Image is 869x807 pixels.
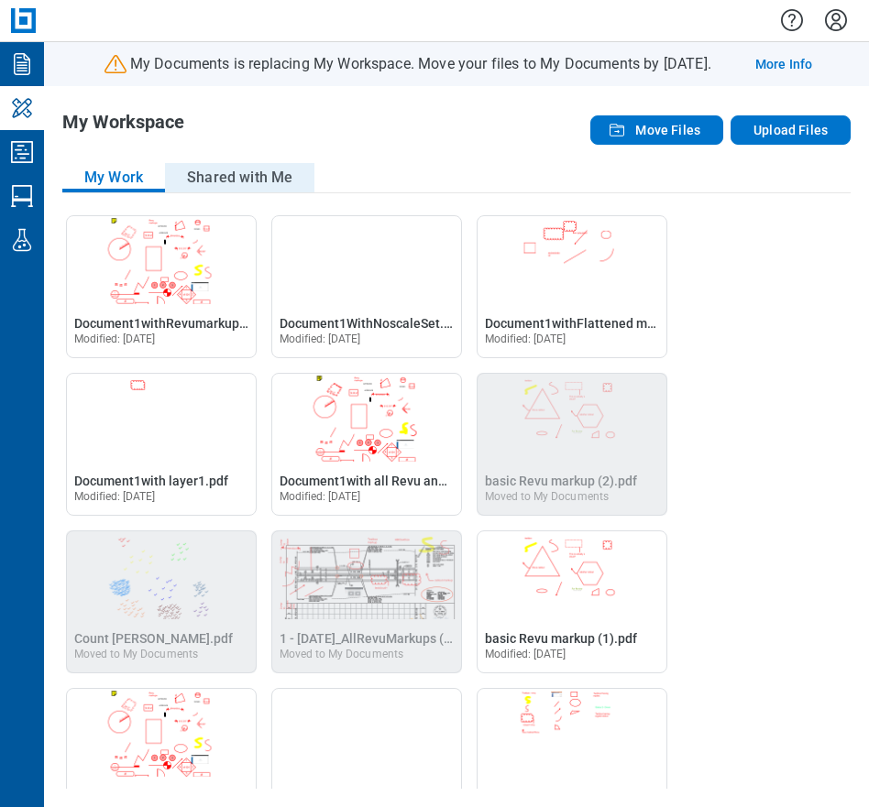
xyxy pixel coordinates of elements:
[62,112,184,141] h1: My Workspace
[477,373,667,516] div: basic Revu markup (2).pdf
[62,163,165,192] button: My Work
[7,93,37,123] svg: My Workspace
[280,789,379,803] span: web markups.pdf
[271,215,462,358] div: Open Document1WithNoscaleSet.pdf in Editor
[67,374,256,462] img: Document1with layer1.pdf
[590,115,723,145] button: Move Files
[478,531,666,619] img: basic Revu markup (1).pdf
[74,631,233,660] a: Moved to My Documents
[477,530,667,673] div: Open basic Revu markup (1).pdf in Editor
[280,490,361,503] span: Modified: [DATE]
[280,631,478,660] a: Moved to My Documents
[74,648,228,660] div: Moved to My Documents
[485,631,637,646] span: basic Revu markup (1).pdf
[272,531,461,619] img: 1 - 12.7.2020_AllRevuMarkups (1).pdf
[74,333,156,345] span: Modified: [DATE]
[821,5,851,36] button: Settings
[272,216,461,304] img: Document1WithNoscaleSet.pdf
[478,216,666,304] img: Document1withFlattened markups.pdf
[7,225,37,255] svg: Labs
[67,689,256,777] img: Document1withRevumarkups.pdf
[280,648,434,660] div: Moved to My Documents
[271,530,462,673] div: 1 - 12.7.2020_AllRevuMarkups (1).pdf
[66,215,257,358] div: Open Document1withRevumarkups (1).pdf in Editor
[272,374,461,462] img: Document1with all Revu and web markups.pdf
[74,490,156,503] span: Modified: [DATE]
[478,689,666,777] img: Document with Basic Revu markups, Custome Status and replies.pdf
[280,474,548,488] span: Document1with all Revu and web markups.pdf
[485,316,709,331] span: Document1withFlattened markups.pdf
[485,474,637,503] a: Moved to My Documents
[7,137,37,167] svg: Studio Projects
[74,631,233,646] span: Count [PERSON_NAME].pdf
[66,373,257,516] div: Open Document1with layer1.pdf in Editor
[7,181,37,211] svg: Studio Sessions
[731,115,851,145] button: Upload Files
[477,215,667,358] div: Open Document1withFlattened markups.pdf in Editor
[271,373,462,516] div: Open Document1with all Revu and web markups.pdf in Editor
[485,333,566,345] span: Modified: [DATE]
[485,474,637,488] span: basic Revu markup (2).pdf
[280,631,478,646] span: 1 - [DATE]_AllRevuMarkups (1).pdf
[280,316,463,331] span: Document1WithNoscaleSet.pdf
[485,648,566,660] span: Modified: [DATE]
[67,216,256,304] img: Document1withRevumarkups (1).pdf
[66,530,257,673] div: Count markup FromRevu.pdf
[165,163,314,192] button: Shared with Me
[485,490,637,503] div: Moved to My Documents
[74,474,228,488] span: Document1with layer1.pdf
[67,531,256,619] img: Count markup FromRevu.pdf
[74,316,288,331] span: Document1withRevumarkups (1).pdf
[280,333,361,345] span: Modified: [DATE]
[755,55,812,73] a: More Info
[272,689,461,777] img: web markups.pdf
[635,121,700,139] span: Move Files
[130,54,711,74] p: My Documents is replacing My Workspace. Move your files to My Documents by [DATE].
[478,374,666,462] img: basic Revu markup (2).pdf
[74,789,269,803] span: Document1withRevumarkups.pdf
[7,49,37,79] svg: Documents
